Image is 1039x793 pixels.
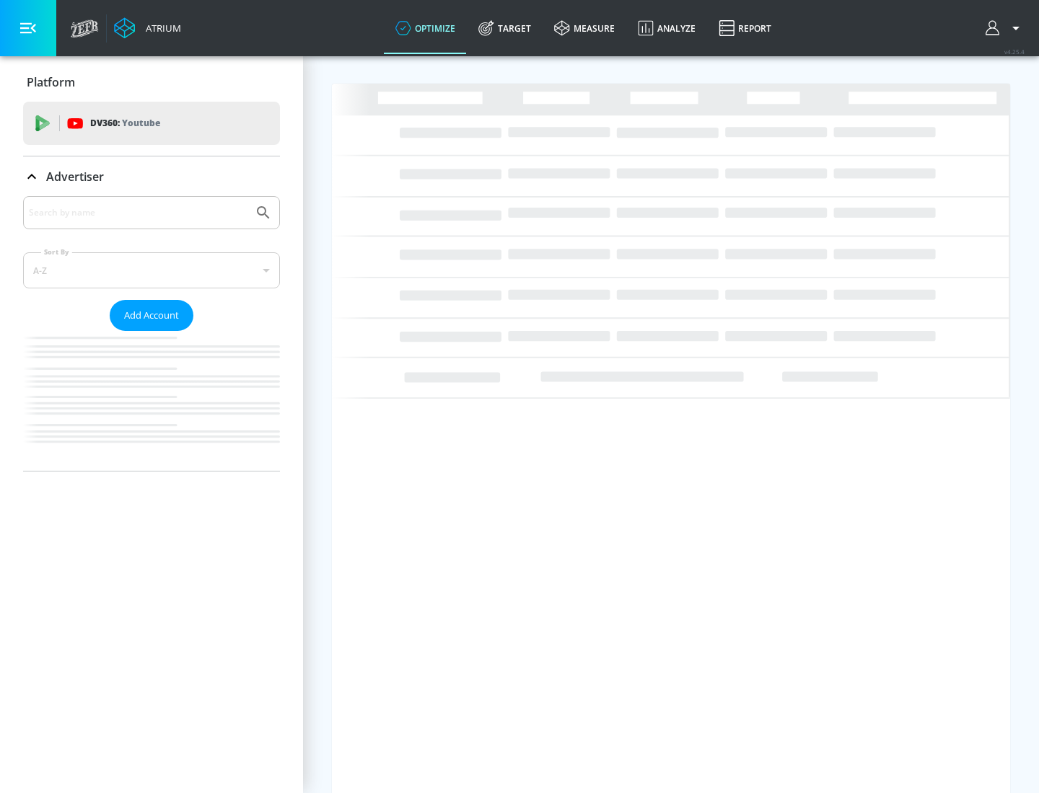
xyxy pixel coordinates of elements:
div: A-Z [23,252,280,288]
div: Platform [23,62,280,102]
div: Advertiser [23,196,280,471]
label: Sort By [41,247,72,257]
a: Report [707,2,783,54]
a: Analyze [626,2,707,54]
p: Youtube [122,115,160,130]
p: Platform [27,74,75,90]
a: Target [467,2,543,54]
a: optimize [384,2,467,54]
a: measure [543,2,626,54]
div: DV360: Youtube [23,102,280,145]
a: Atrium [114,17,181,39]
input: Search by name [29,203,247,222]
div: Atrium [140,22,181,35]
button: Add Account [110,300,193,331]
div: Advertiser [23,156,280,197]
span: v 4.25.4 [1004,48,1025,56]
span: Add Account [124,307,179,324]
p: DV360: [90,115,160,131]
p: Advertiser [46,169,104,185]
nav: list of Advertiser [23,331,280,471]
